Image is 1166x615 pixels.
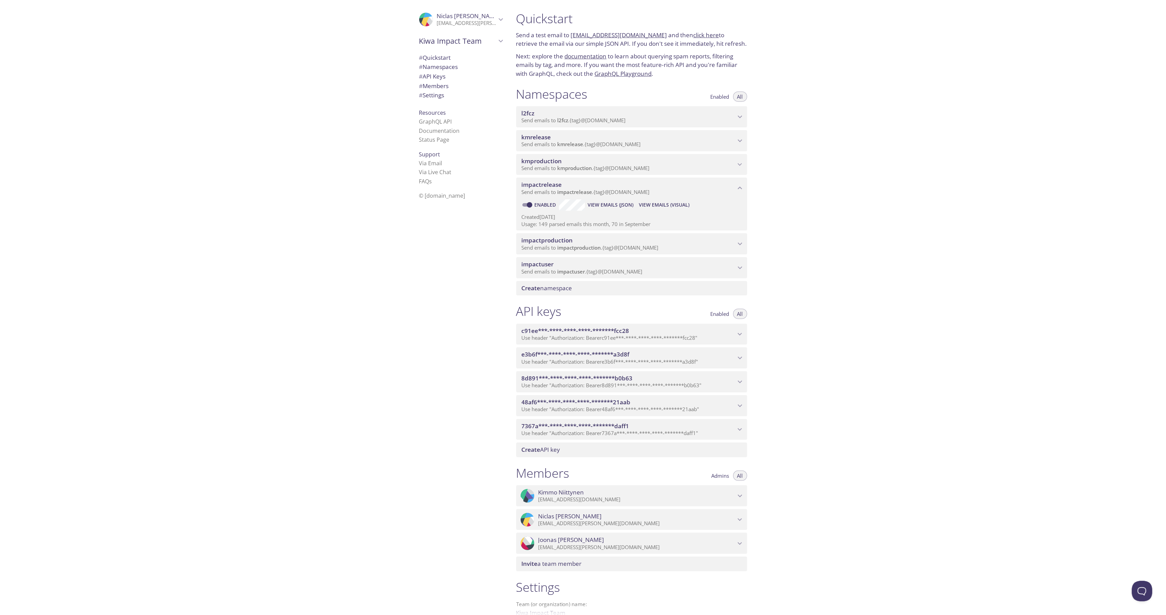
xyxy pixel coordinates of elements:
[414,32,508,50] div: Kiwa Impact Team
[522,213,742,221] p: Created [DATE]
[636,199,692,210] button: View Emails (Visual)
[558,268,585,275] span: impactuser
[538,536,604,544] span: Joonas [PERSON_NAME]
[522,141,641,148] span: Send emails to . {tag} @[DOMAIN_NAME]
[419,72,446,80] span: API Keys
[516,443,747,457] div: Create API Key
[516,178,747,199] div: impactrelease namespace
[414,90,508,100] div: Team Settings
[522,157,562,165] span: kmproduction
[733,471,747,481] button: All
[516,31,747,48] p: Send a test email to and then to retrieve the email via our simple JSON API. If you don't see it ...
[571,31,667,39] a: [EMAIL_ADDRESS][DOMAIN_NAME]
[516,257,747,278] div: impactuser namespace
[419,118,452,125] a: GraphQL API
[522,446,560,453] span: API key
[522,560,582,568] span: a team member
[595,70,652,78] a: GraphQL Playground
[516,233,747,254] div: impactproduction namespace
[538,489,584,496] span: Kimmo Niittynen
[522,165,650,171] span: Send emails to . {tag} @[DOMAIN_NAME]
[522,284,540,292] span: Create
[522,446,540,453] span: Create
[419,72,423,80] span: #
[558,117,568,124] span: l2fcz
[437,20,496,27] p: [EMAIL_ADDRESS][PERSON_NAME][DOMAIN_NAME]
[419,36,496,46] span: Kiwa Impact Team
[414,53,508,62] div: Quickstart
[516,154,747,175] div: kmproduction namespace
[588,201,633,209] span: View Emails (JSON)
[516,106,747,127] div: l2fcz namespace
[414,8,508,31] div: Niclas Snell
[516,52,747,78] p: Next: explore the to learn about querying spam reports, filtering emails by tag, and more. If you...
[538,544,736,551] p: [EMAIL_ADDRESS][PERSON_NAME][DOMAIN_NAME]
[516,11,747,26] h1: Quickstart
[419,54,451,61] span: Quickstart
[419,192,465,199] span: © [DOMAIN_NAME]
[516,130,747,151] div: kmrelease namespace
[516,485,747,506] div: Kimmo Niittynen
[516,533,747,554] div: Joonas Saarela
[419,109,446,116] span: Resources
[639,201,689,209] span: View Emails (Visual)
[538,520,736,527] p: [EMAIL_ADDRESS][PERSON_NAME][DOMAIN_NAME]
[516,557,747,571] div: Invite a team member
[522,268,643,275] span: Send emails to . {tag} @[DOMAIN_NAME]
[419,178,432,185] a: FAQ
[733,309,747,319] button: All
[429,178,432,185] span: s
[419,151,440,158] span: Support
[522,244,659,251] span: Send emails to . {tag} @[DOMAIN_NAME]
[414,72,508,81] div: API Keys
[522,236,573,244] span: impactproduction
[522,284,572,292] span: namespace
[516,281,747,295] div: Create namespace
[516,602,587,607] label: Team (or organization) name:
[516,509,747,530] div: Niclas Snell
[419,54,423,61] span: #
[733,92,747,102] button: All
[516,304,562,319] h1: API keys
[516,579,747,595] h1: Settings
[522,181,562,188] span: impactrelease
[694,31,719,39] a: click here
[558,141,584,148] span: kmrelease
[565,52,607,60] a: documentation
[419,63,458,71] span: Namespaces
[414,62,508,72] div: Namespaces
[516,465,570,481] h1: Members
[522,260,554,268] span: impactuser
[419,168,452,176] a: Via Live Chat
[522,188,650,195] span: Send emails to . {tag} @[DOMAIN_NAME]
[707,309,733,319] button: Enabled
[708,471,733,481] button: Admins
[516,86,588,102] h1: Namespaces
[419,159,442,167] a: Via Email
[419,136,450,143] a: Status Page
[419,91,423,99] span: #
[419,127,460,135] a: Documentation
[419,82,449,90] span: Members
[558,165,592,171] span: kmproduction
[522,221,742,228] p: Usage: 149 parsed emails this month, 70 in September
[522,560,538,568] span: Invite
[419,63,423,71] span: #
[419,91,444,99] span: Settings
[522,133,551,141] span: kmrelease
[419,82,423,90] span: #
[414,81,508,91] div: Members
[437,12,500,20] span: Niclas [PERSON_NAME]
[585,199,636,210] button: View Emails (JSON)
